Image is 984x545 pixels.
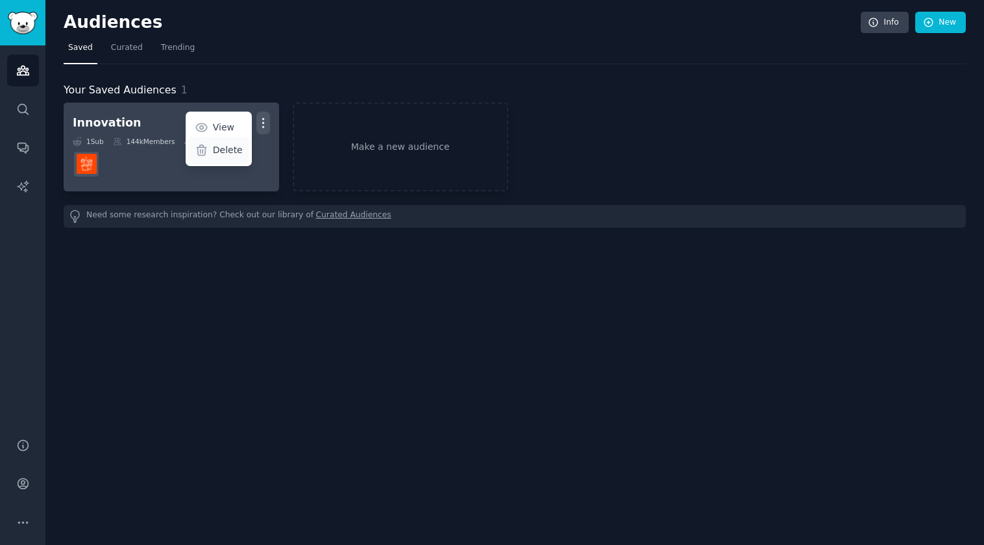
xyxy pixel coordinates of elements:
span: Your Saved Audiences [64,82,177,99]
div: 144k Members [113,137,175,146]
a: Curated [106,38,147,64]
span: 1 [181,84,188,96]
a: Make a new audience [293,103,508,191]
a: New [915,12,966,34]
span: Saved [68,42,93,54]
span: Trending [161,42,195,54]
p: Delete [213,143,243,157]
a: InnovationViewDelete1Sub144kMembers-0.09% /moNewProductPorn [64,103,279,191]
span: Curated [111,42,143,54]
a: Saved [64,38,97,64]
div: Innovation [73,115,141,131]
a: Info [861,12,909,34]
div: Need some research inspiration? Check out our library of [64,205,966,228]
a: Curated Audiences [316,210,391,223]
div: 1 Sub [73,137,104,146]
a: View [188,114,249,141]
img: GummySearch logo [8,12,38,34]
img: NewProductPorn [77,154,97,174]
h2: Audiences [64,12,861,33]
p: View [213,121,234,134]
a: Trending [156,38,199,64]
